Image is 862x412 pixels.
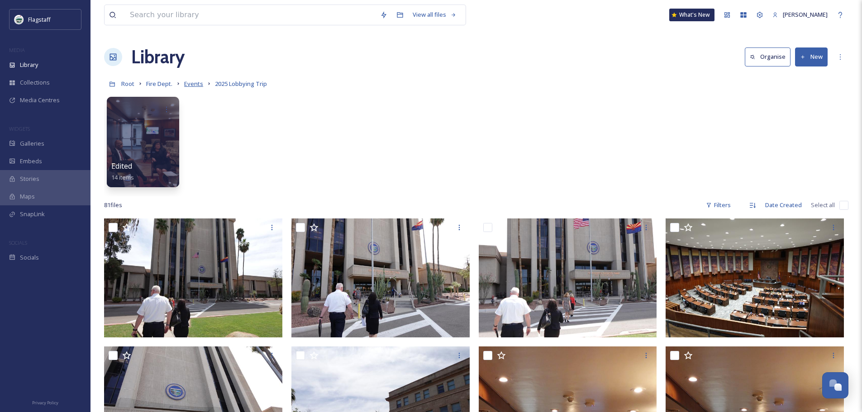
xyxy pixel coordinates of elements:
[121,78,134,89] a: Root
[745,47,791,66] button: Organise
[822,372,848,398] button: Open Chat
[291,218,470,337] img: ext_1746031077.905955_Grace.benally@flagstaffaz.gov-DSC00820.jpeg
[9,125,30,132] span: WIDGETS
[215,80,267,88] span: 2025 Lobbying Trip
[104,218,282,337] img: ext_1746031086.622055_Grace.benally@flagstaffaz.gov-DSC00815.jpeg
[146,78,172,89] a: Fire Dept.
[479,218,657,337] img: ext_1746031074.406359_Grace.benally@flagstaffaz.gov-DSC00817.jpeg
[745,47,795,66] a: Organise
[20,61,38,69] span: Library
[121,80,134,88] span: Root
[146,80,172,88] span: Fire Dept.
[761,196,806,214] div: Date Created
[795,47,828,66] button: New
[669,9,714,21] a: What's New
[104,201,122,209] span: 81 file s
[20,78,50,87] span: Collections
[811,201,835,209] span: Select all
[20,210,45,218] span: SnapLink
[131,43,185,71] a: Library
[111,173,134,181] span: 14 items
[125,5,376,25] input: Search your library
[20,157,42,166] span: Embeds
[783,10,828,19] span: [PERSON_NAME]
[184,80,203,88] span: Events
[9,239,27,246] span: SOCIALS
[408,6,461,24] a: View all files
[20,192,35,201] span: Maps
[14,15,24,24] img: images%20%282%29.jpeg
[20,175,39,183] span: Stories
[20,96,60,104] span: Media Centres
[20,139,44,148] span: Galleries
[20,253,39,262] span: Socials
[768,6,832,24] a: [PERSON_NAME]
[215,78,267,89] a: 2025 Lobbying Trip
[111,162,134,181] a: Edited14 items
[666,218,844,337] img: ext_1746031058.629604_Grace.benally@flagstaffaz.gov-DSC00825.jpeg
[28,15,51,24] span: Flagstaff
[32,397,58,407] a: Privacy Policy
[9,47,25,53] span: MEDIA
[701,196,735,214] div: Filters
[111,161,132,171] span: Edited
[32,400,58,406] span: Privacy Policy
[184,78,203,89] a: Events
